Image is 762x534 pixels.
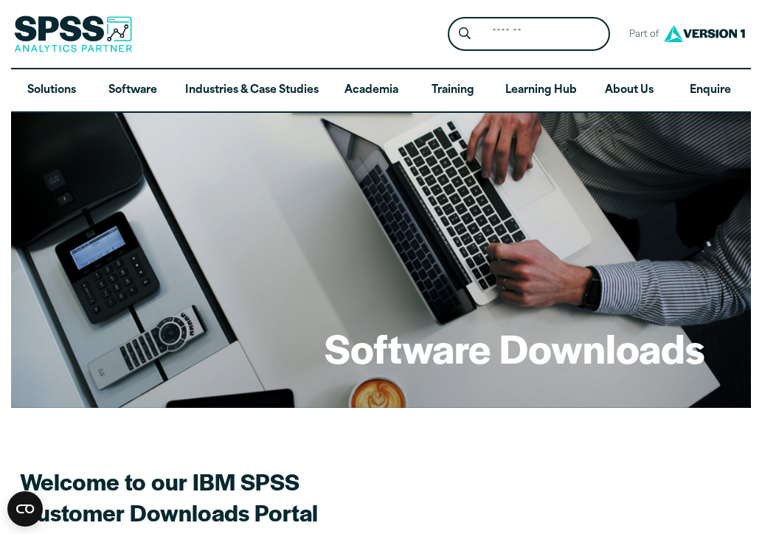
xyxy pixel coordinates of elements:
a: Solutions [11,69,92,112]
a: Enquire [670,69,751,112]
img: Version1 Logo [660,20,749,47]
a: Software [92,69,173,112]
h2: Welcome to our IBM SPSS Customer Downloads Portal [20,466,536,528]
svg: Search magnifying glass icon [459,27,471,40]
form: Site Header Search Form [448,17,610,52]
a: About Us [589,69,670,112]
a: Industries & Case Studies [173,69,330,112]
img: SPSS Analytics Partner [14,15,132,52]
span: Part of [622,24,661,46]
nav: Desktop version of site main menu [11,69,751,112]
h1: Software Downloads [325,321,705,374]
a: Academia [330,69,412,112]
a: Training [412,69,493,112]
a: Learning Hub [493,69,589,112]
button: Search magnifying glass icon [451,21,479,48]
button: Open CMP widget [7,491,43,527]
